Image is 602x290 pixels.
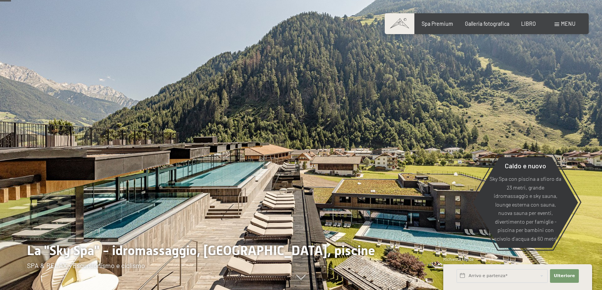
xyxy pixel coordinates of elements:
font: menu [561,20,575,27]
font: Richiesta rapida [443,257,474,262]
button: Ulteriore [550,269,579,283]
a: Spa Premium [422,20,453,27]
a: LIBRO [521,20,536,27]
font: Caldo e nuovo [505,161,546,170]
a: Caldo e nuovo Sky Spa con piscina a sfioro da 23 metri, grande idromassaggio e sky sauna, lounge ... [472,157,578,248]
a: Galleria fotografica [465,20,509,27]
font: Ulteriore [554,273,575,278]
font: Sky Spa con piscina a sfioro da 23 metri, grande idromassaggio e sky sauna, lounge esterna con sa... [490,176,561,242]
